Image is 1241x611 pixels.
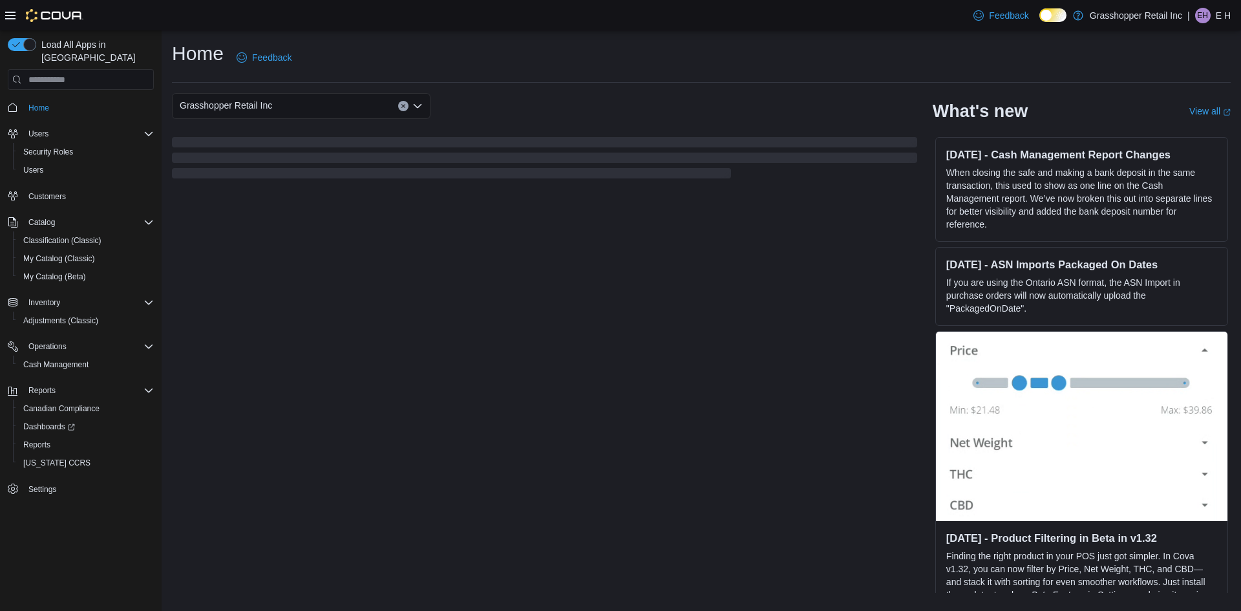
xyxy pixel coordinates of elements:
a: Dashboards [18,419,80,434]
button: Inventory [3,294,159,312]
span: Adjustments (Classic) [23,316,98,326]
button: My Catalog (Classic) [13,250,159,268]
span: Catalog [23,215,154,230]
span: Inventory [28,297,60,308]
button: Canadian Compliance [13,400,159,418]
input: Dark Mode [1039,8,1066,22]
span: Classification (Classic) [18,233,154,248]
span: Dashboards [23,422,75,432]
span: My Catalog (Classic) [18,251,154,266]
a: Canadian Compliance [18,401,105,416]
span: Dashboards [18,419,154,434]
a: Feedback [231,45,297,70]
a: Classification (Classic) [18,233,107,248]
span: Reports [23,440,50,450]
button: Operations [23,339,72,354]
button: My Catalog (Beta) [13,268,159,286]
span: Cash Management [18,357,154,372]
span: Washington CCRS [18,455,154,471]
button: Users [13,161,159,179]
a: View allExternal link [1189,106,1231,116]
button: Users [23,126,54,142]
a: Dashboards [13,418,159,436]
span: Users [23,165,43,175]
a: Adjustments (Classic) [18,313,103,328]
p: When closing the safe and making a bank deposit in the same transaction, this used to show as one... [946,166,1217,231]
span: Feedback [989,9,1028,22]
span: Catalog [28,217,55,228]
span: Adjustments (Classic) [18,313,154,328]
span: Reports [23,383,154,398]
span: Grasshopper Retail Inc [180,98,272,113]
a: My Catalog (Classic) [18,251,100,266]
span: Operations [28,341,67,352]
span: Loading [172,140,917,181]
p: E H [1216,8,1231,23]
h3: [DATE] - ASN Imports Packaged On Dates [946,258,1217,271]
span: Classification (Classic) [23,235,101,246]
button: Catalog [23,215,60,230]
span: Operations [23,339,154,354]
span: Home [28,103,49,113]
button: Users [3,125,159,143]
span: Settings [28,484,56,495]
button: Reports [3,381,159,400]
span: Customers [23,188,154,204]
span: Security Roles [23,147,73,157]
button: Settings [3,480,159,498]
a: Security Roles [18,144,78,160]
span: Canadian Compliance [18,401,154,416]
h2: What's new [933,101,1028,122]
em: Beta Features [1031,590,1088,600]
button: Customers [3,187,159,206]
span: [US_STATE] CCRS [23,458,90,468]
p: Grasshopper Retail Inc [1090,8,1182,23]
span: Customers [28,191,66,202]
span: Canadian Compliance [23,403,100,414]
button: Reports [23,383,61,398]
button: Security Roles [13,143,159,161]
a: [US_STATE] CCRS [18,455,96,471]
button: [US_STATE] CCRS [13,454,159,472]
a: Home [23,100,54,116]
button: Classification (Classic) [13,231,159,250]
h3: [DATE] - Cash Management Report Changes [946,148,1217,161]
h1: Home [172,41,224,67]
button: Clear input [398,101,408,111]
p: | [1187,8,1190,23]
button: Catalog [3,213,159,231]
nav: Complex example [8,92,154,532]
span: Users [23,126,154,142]
button: Operations [3,338,159,356]
button: Adjustments (Classic) [13,312,159,330]
div: E H [1195,8,1211,23]
a: Feedback [968,3,1034,28]
button: Home [3,98,159,116]
span: My Catalog (Beta) [23,272,86,282]
button: Cash Management [13,356,159,374]
button: Inventory [23,295,65,310]
span: Security Roles [18,144,154,160]
h3: [DATE] - Product Filtering in Beta in v1.32 [946,531,1217,544]
img: Cova [26,9,83,22]
a: My Catalog (Beta) [18,269,91,284]
a: Users [18,162,48,178]
span: Settings [23,481,154,497]
a: Customers [23,189,71,204]
a: Reports [18,437,56,453]
a: Settings [23,482,61,497]
button: Open list of options [412,101,423,111]
span: Feedback [252,51,292,64]
span: Load All Apps in [GEOGRAPHIC_DATA] [36,38,154,64]
span: Users [18,162,154,178]
span: Users [28,129,48,139]
a: Cash Management [18,357,94,372]
span: Reports [18,437,154,453]
span: Cash Management [23,359,89,370]
span: EH [1197,8,1208,23]
span: Reports [28,385,56,396]
p: If you are using the Ontario ASN format, the ASN Import in purchase orders will now automatically... [946,276,1217,315]
svg: External link [1223,109,1231,116]
span: My Catalog (Classic) [23,253,95,264]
